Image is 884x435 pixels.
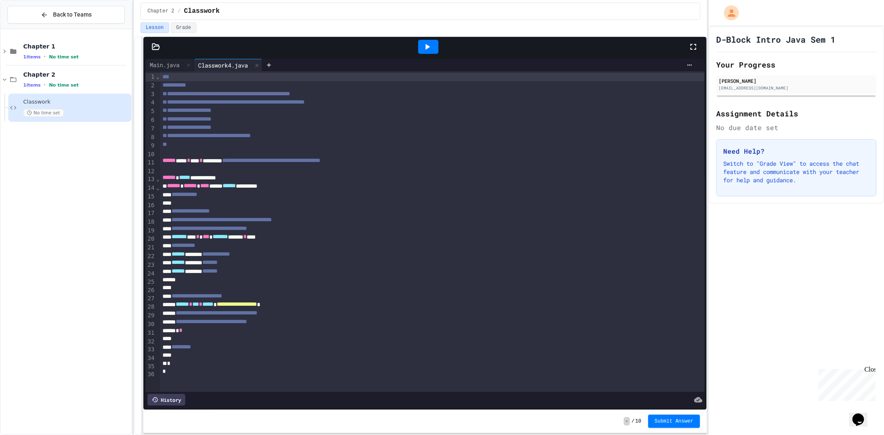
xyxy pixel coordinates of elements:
h3: Need Help? [723,146,869,156]
span: No time set [49,82,79,88]
span: Chapter 2 [148,8,174,15]
div: 9 [145,142,156,150]
h1: D-Block Intro Java Sem 1 [716,34,836,45]
span: - [624,417,630,425]
div: 33 [145,346,156,354]
div: 26 [145,286,156,295]
div: 22 [145,252,156,261]
span: • [44,53,46,60]
div: No due date set [716,123,877,133]
div: 27 [145,295,156,303]
div: 20 [145,235,156,244]
div: 17 [145,209,156,218]
span: / [632,418,635,425]
p: Switch to "Grade View" to access the chat feature and communicate with your teacher for help and ... [723,159,869,184]
span: Chapter 1 [23,43,130,50]
span: Fold line [156,176,160,182]
div: 30 [145,320,156,329]
div: 4 [145,99,156,107]
div: 21 [145,244,156,252]
h2: Assignment Details [716,108,877,119]
div: 6 [145,116,156,125]
div: 12 [145,167,156,176]
div: 16 [145,201,156,210]
div: 13 [145,175,156,184]
div: 5 [145,107,156,116]
div: 32 [145,338,156,346]
div: 28 [145,303,156,312]
div: Main.java [145,59,194,71]
div: 3 [145,90,156,99]
div: My Account [715,3,741,22]
div: 24 [145,270,156,278]
span: No time set [23,109,64,117]
div: [EMAIL_ADDRESS][DOMAIN_NAME] [719,85,874,91]
span: No time set [49,54,79,60]
span: Submit Answer [655,418,694,425]
iframe: chat widget [849,402,876,427]
button: Lesson [140,22,169,33]
span: 1 items [23,54,41,60]
div: 34 [145,354,156,362]
span: / [178,8,181,15]
div: 23 [145,261,156,270]
div: Chat with us now!Close [3,3,57,53]
div: Main.java [145,60,184,69]
div: 14 [145,184,156,193]
div: 2 [145,82,156,90]
div: 31 [145,329,156,338]
span: • [44,82,46,88]
span: Fold line [156,73,160,80]
span: Classwork [23,99,130,106]
span: 1 items [23,82,41,88]
div: 25 [145,278,156,286]
div: 35 [145,362,156,371]
div: 36 [145,370,156,379]
button: Back to Teams [7,6,125,24]
span: Back to Teams [53,10,92,19]
h2: Your Progress [716,59,877,70]
span: Chapter 2 [23,71,130,78]
span: Fold line [156,184,160,191]
div: 10 [145,150,156,159]
div: Classwork4.java [194,59,262,71]
div: 29 [145,312,156,320]
button: Grade [171,22,196,33]
div: 1 [145,73,156,82]
div: 18 [145,218,156,227]
div: 15 [145,193,156,201]
div: 19 [145,227,156,235]
div: 8 [145,133,156,142]
div: 7 [145,125,156,133]
div: History [148,394,185,406]
span: Classwork [184,6,220,16]
div: [PERSON_NAME] [719,77,874,85]
span: 10 [635,418,641,425]
iframe: chat widget [815,366,876,401]
div: Classwork4.java [194,61,252,70]
div: 11 [145,159,156,167]
button: Submit Answer [648,415,700,428]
